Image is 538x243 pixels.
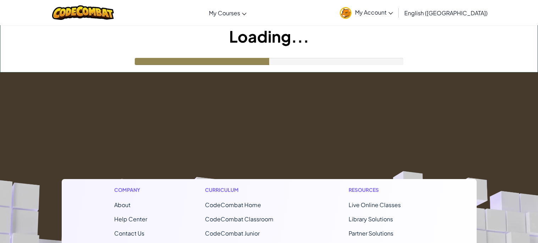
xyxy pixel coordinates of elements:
h1: Loading... [0,25,538,47]
img: CodeCombat logo [52,5,114,20]
span: Contact Us [114,229,144,237]
span: My Courses [209,9,240,17]
span: CodeCombat Home [205,201,261,209]
span: English ([GEOGRAPHIC_DATA]) [404,9,488,17]
img: avatar [340,7,351,19]
a: Partner Solutions [349,229,393,237]
a: My Account [336,1,396,24]
a: Live Online Classes [349,201,401,209]
a: My Courses [205,3,250,22]
h1: Company [114,186,147,194]
a: Help Center [114,215,147,223]
span: My Account [355,9,393,16]
h1: Resources [349,186,424,194]
a: CodeCombat Classroom [205,215,273,223]
a: Library Solutions [349,215,393,223]
a: About [114,201,131,209]
a: English ([GEOGRAPHIC_DATA]) [401,3,491,22]
a: CodeCombat Junior [205,229,260,237]
h1: Curriculum [205,186,291,194]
